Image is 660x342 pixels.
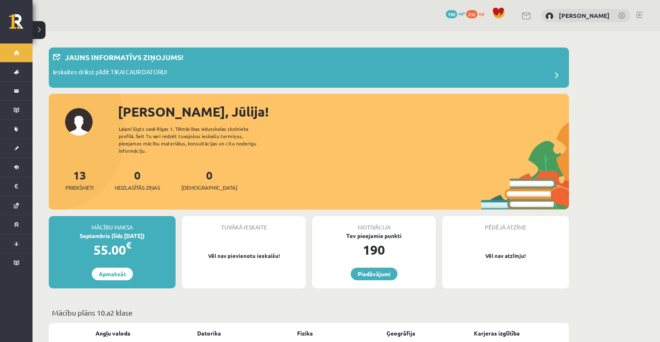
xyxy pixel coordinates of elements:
[126,239,131,251] span: €
[9,14,33,35] a: Rīgas 1. Tālmācības vidusskola
[92,268,133,280] a: Apmaksāt
[545,12,554,20] img: Jūlija Volkova
[466,10,478,18] span: 232
[65,168,93,192] a: 13Priekšmeti
[53,52,565,84] a: Jauns informatīvs ziņojums! Ieskaites drīkst pildīt TIKAI CAUR DATORU!
[312,240,436,260] div: 190
[186,252,302,260] p: Vēl nav pievienotu ieskaišu!
[446,252,565,260] p: Vēl nav atzīmju!
[446,10,465,17] a: 190 mP
[559,11,610,19] a: [PERSON_NAME]
[49,240,176,260] div: 55.00
[49,232,176,240] div: Septembris (līdz [DATE])
[49,216,176,232] div: Mācību maksa
[458,10,465,17] span: mP
[466,10,488,17] a: 232 xp
[351,268,397,280] a: Piedāvājumi
[181,184,237,192] span: [DEMOGRAPHIC_DATA]
[119,125,271,154] div: Laipni lūgts savā Rīgas 1. Tālmācības vidusskolas skolnieka profilā. Šeit Tu vari redzēt tuvojošo...
[65,184,93,192] span: Priekšmeti
[446,10,457,18] span: 190
[115,168,160,192] a: 0Neizlasītās ziņas
[386,329,415,338] a: Ģeogrāfija
[182,216,306,232] div: Tuvākā ieskaite
[312,216,436,232] div: Motivācija
[474,329,520,338] a: Karjeras izglītība
[52,307,566,318] p: Mācību plāns 10.a2 klase
[442,216,569,232] div: Pēdējā atzīme
[65,52,183,63] p: Jauns informatīvs ziņojums!
[479,10,484,17] span: xp
[197,329,221,338] a: Datorika
[118,102,569,121] div: [PERSON_NAME], Jūlija!
[115,184,160,192] span: Neizlasītās ziņas
[53,67,167,79] p: Ieskaites drīkst pildīt TIKAI CAUR DATORU!
[96,329,130,338] a: Angļu valoda
[312,232,436,240] div: Tev pieejamie punkti
[297,329,313,338] a: Fizika
[181,168,237,192] a: 0[DEMOGRAPHIC_DATA]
